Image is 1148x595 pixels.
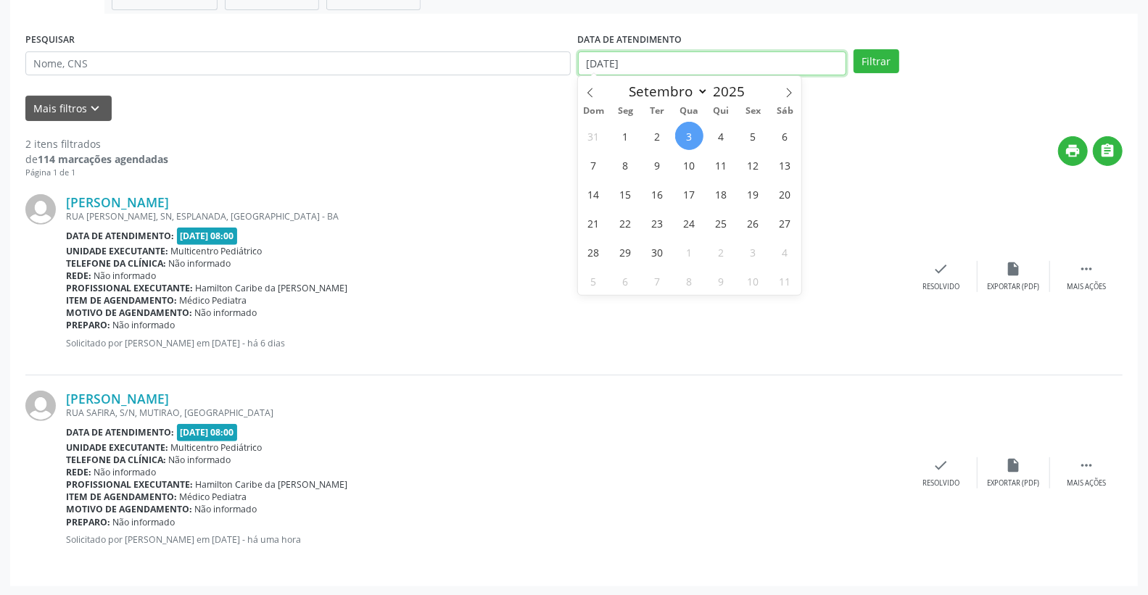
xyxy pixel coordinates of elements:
div: Resolvido [922,282,959,292]
b: Telefone da clínica: [66,454,166,466]
span: Multicentro Pediátrico [171,245,263,257]
i:  [1078,457,1094,473]
b: Preparo: [66,516,110,528]
span: Outubro 10, 2025 [739,267,767,295]
label: DATA DE ATENDIMENTO [578,29,682,51]
span: Outubro 3, 2025 [739,238,767,266]
div: RUA [PERSON_NAME], SN, ESPLANADA, [GEOGRAPHIC_DATA] - BA [66,210,905,222]
span: Outubro 8, 2025 [675,267,703,295]
i:  [1078,261,1094,277]
span: Outubro 4, 2025 [771,238,799,266]
b: Telefone da clínica: [66,257,166,270]
button: print [1058,136,1088,166]
i: keyboard_arrow_down [88,101,104,117]
span: Outubro 2, 2025 [707,238,735,266]
span: Hamilton Caribe da [PERSON_NAME] [196,478,348,491]
span: Setembro 19, 2025 [739,180,767,208]
span: Setembro 7, 2025 [579,151,608,179]
span: Setembro 21, 2025 [579,209,608,237]
div: Mais ações [1067,282,1106,292]
b: Item de agendamento: [66,294,177,307]
span: Setembro 24, 2025 [675,209,703,237]
span: Não informado [169,454,231,466]
button: Mais filtroskeyboard_arrow_down [25,96,112,121]
span: Setembro 10, 2025 [675,151,703,179]
select: Month [622,81,709,101]
i: print [1065,143,1081,159]
div: de [25,151,168,167]
span: Sáb [769,107,801,116]
span: Médico Pediatra [180,294,247,307]
strong: 114 marcações agendadas [38,152,168,166]
b: Profissional executante: [66,478,193,491]
span: Agosto 31, 2025 [579,122,608,150]
span: Setembro 2, 2025 [643,122,672,150]
div: RUA SAFIRA, S/N, MUTIRAO, [GEOGRAPHIC_DATA] [66,407,905,419]
span: Setembro 9, 2025 [643,151,672,179]
span: Outubro 6, 2025 [611,267,640,295]
div: Resolvido [922,478,959,488]
span: Não informado [195,503,257,515]
span: Não informado [113,319,175,331]
div: Exportar (PDF) [988,282,1040,292]
span: Outubro 1, 2025 [675,238,703,266]
a: [PERSON_NAME] [66,391,169,407]
span: Setembro 20, 2025 [771,180,799,208]
b: Item de agendamento: [66,491,177,503]
div: 2 itens filtrados [25,136,168,151]
span: Setembro 29, 2025 [611,238,640,266]
span: Dom [578,107,610,116]
div: Página 1 de 1 [25,167,168,179]
span: Setembro 15, 2025 [611,180,640,208]
span: Não informado [113,516,175,528]
button:  [1093,136,1123,166]
div: Exportar (PDF) [988,478,1040,488]
span: Setembro 1, 2025 [611,122,640,150]
span: Seg [610,107,642,116]
span: Setembro 30, 2025 [643,238,672,266]
span: Qua [674,107,706,116]
span: Setembro 27, 2025 [771,209,799,237]
span: Setembro 4, 2025 [707,122,735,150]
b: Preparo: [66,319,110,331]
span: Setembro 11, 2025 [707,151,735,179]
a: [PERSON_NAME] [66,194,169,210]
span: Setembro 25, 2025 [707,209,735,237]
i: check [933,261,949,277]
span: Setembro 16, 2025 [643,180,672,208]
p: Solicitado por [PERSON_NAME] em [DATE] - há 6 dias [66,337,905,349]
div: Mais ações [1067,478,1106,488]
label: PESQUISAR [25,29,75,51]
span: Outubro 9, 2025 [707,267,735,295]
span: Setembro 26, 2025 [739,209,767,237]
b: Motivo de agendamento: [66,307,192,319]
p: Solicitado por [PERSON_NAME] em [DATE] - há uma hora [66,533,905,546]
span: Não informado [94,270,157,282]
i:  [1100,143,1116,159]
i: insert_drive_file [1006,261,1022,277]
span: [DATE] 08:00 [177,424,238,441]
input: Year [709,82,756,101]
span: Sex [738,107,769,116]
span: Setembro 22, 2025 [611,209,640,237]
span: Setembro 3, 2025 [675,122,703,150]
span: Outubro 11, 2025 [771,267,799,295]
span: Não informado [195,307,257,319]
span: Setembro 28, 2025 [579,238,608,266]
span: Ter [642,107,674,116]
span: Médico Pediatra [180,491,247,503]
span: Qui [706,107,738,116]
span: Setembro 12, 2025 [739,151,767,179]
span: Setembro 17, 2025 [675,180,703,208]
span: Outubro 7, 2025 [643,267,672,295]
img: img [25,194,56,225]
span: Setembro 6, 2025 [771,122,799,150]
span: Hamilton Caribe da [PERSON_NAME] [196,282,348,294]
span: Setembro 13, 2025 [771,151,799,179]
b: Unidade executante: [66,245,168,257]
span: Setembro 18, 2025 [707,180,735,208]
button: Filtrar [854,49,899,74]
span: Setembro 14, 2025 [579,180,608,208]
b: Data de atendimento: [66,426,174,438]
input: Nome, CNS [25,51,571,76]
